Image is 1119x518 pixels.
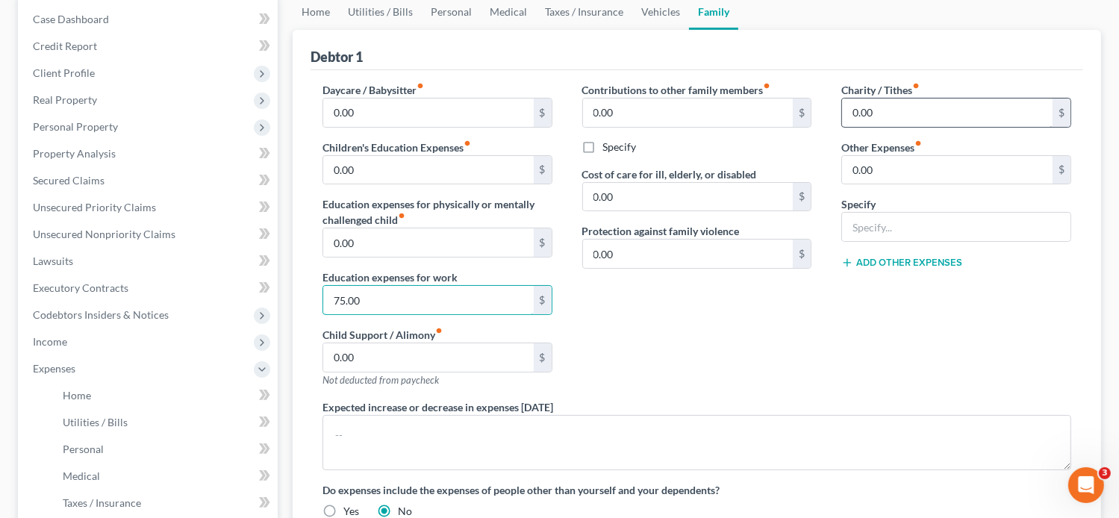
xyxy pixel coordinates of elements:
[33,281,128,294] span: Executory Contracts
[21,140,278,167] a: Property Analysis
[914,140,922,147] i: fiber_manual_record
[33,201,156,213] span: Unsecured Priority Claims
[33,13,109,25] span: Case Dashboard
[63,469,100,482] span: Medical
[534,286,552,314] div: $
[842,213,1070,241] input: Specify...
[51,490,278,517] a: Taxes / Insurance
[33,66,95,79] span: Client Profile
[63,416,128,428] span: Utilities / Bills
[1053,99,1070,127] div: $
[583,240,794,268] input: --
[33,228,175,240] span: Unsecured Nonpriority Claims
[1099,467,1111,479] span: 3
[842,156,1053,184] input: --
[322,140,471,155] label: Children's Education Expenses
[322,196,552,228] label: Education expenses for physically or mentally challenged child
[63,389,91,402] span: Home
[33,362,75,375] span: Expenses
[322,82,424,98] label: Daycare / Babysitter
[323,228,534,257] input: --
[582,82,771,98] label: Contributions to other family members
[21,33,278,60] a: Credit Report
[842,99,1053,127] input: --
[322,269,458,285] label: Education expenses for work
[398,212,405,219] i: fiber_manual_record
[323,343,534,372] input: --
[322,399,553,415] label: Expected increase or decrease in expenses [DATE]
[21,275,278,302] a: Executory Contracts
[33,174,105,187] span: Secured Claims
[582,223,740,239] label: Protection against family violence
[21,248,278,275] a: Lawsuits
[583,99,794,127] input: --
[33,40,97,52] span: Credit Report
[323,156,534,184] input: --
[323,99,534,127] input: --
[33,335,67,348] span: Income
[912,82,920,90] i: fiber_manual_record
[534,156,552,184] div: $
[1053,156,1070,184] div: $
[322,374,439,386] span: Not deducted from paycheck
[322,482,1071,498] label: Do expenses include the expenses of people other than yourself and your dependents?
[1068,467,1104,503] iframe: Intercom live chat
[63,496,141,509] span: Taxes / Insurance
[841,140,922,155] label: Other Expenses
[841,196,876,212] label: Specify
[51,382,278,409] a: Home
[534,343,552,372] div: $
[322,327,443,343] label: Child Support / Alimony
[63,443,104,455] span: Personal
[793,183,811,211] div: $
[582,166,757,182] label: Cost of care for ill, elderly, or disabled
[417,82,424,90] i: fiber_manual_record
[33,147,116,160] span: Property Analysis
[603,140,637,155] label: Specify
[51,463,278,490] a: Medical
[464,140,471,147] i: fiber_manual_record
[33,120,118,133] span: Personal Property
[841,257,962,269] button: Add Other Expenses
[33,308,169,321] span: Codebtors Insiders & Notices
[764,82,771,90] i: fiber_manual_record
[21,194,278,221] a: Unsecured Priority Claims
[793,240,811,268] div: $
[435,327,443,334] i: fiber_manual_record
[311,48,363,66] div: Debtor 1
[841,82,920,98] label: Charity / Tithes
[33,93,97,106] span: Real Property
[583,183,794,211] input: --
[51,436,278,463] a: Personal
[793,99,811,127] div: $
[21,167,278,194] a: Secured Claims
[323,286,534,314] input: --
[21,6,278,33] a: Case Dashboard
[33,255,73,267] span: Lawsuits
[534,99,552,127] div: $
[21,221,278,248] a: Unsecured Nonpriority Claims
[534,228,552,257] div: $
[51,409,278,436] a: Utilities / Bills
